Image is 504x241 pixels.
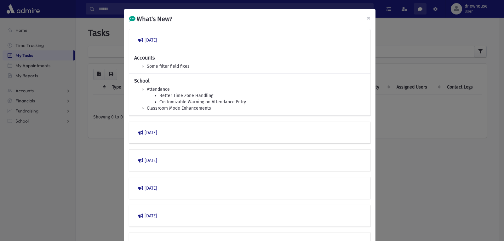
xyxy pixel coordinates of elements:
[147,63,365,70] li: Some filter field fixes
[134,155,365,166] button: [DATE]
[362,9,375,27] button: Close
[159,93,365,99] li: Better Time Zone Handling
[134,210,365,221] button: [DATE]
[159,99,365,105] li: Customizable Warning on Attendance Entry
[134,78,365,84] h6: School
[147,105,365,112] li: Classroom Mode Enhancements
[134,182,365,194] button: [DATE]
[367,14,370,22] span: ×
[129,14,172,24] h5: What's New?
[134,34,365,46] button: [DATE]
[147,86,365,93] li: Attendance
[134,127,365,138] button: [DATE]
[134,55,365,61] h6: Accounts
